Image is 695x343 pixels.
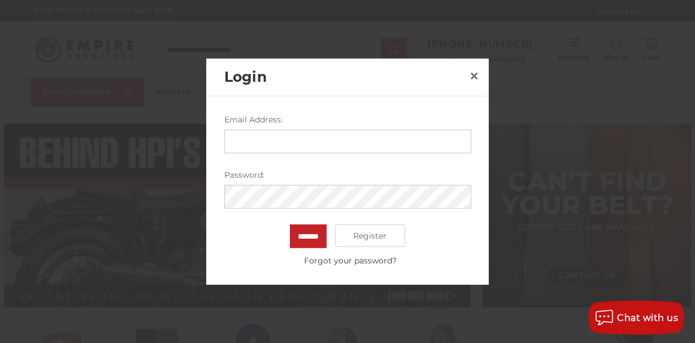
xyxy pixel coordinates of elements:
[224,67,465,88] h2: Login
[469,64,479,86] span: ×
[617,313,678,323] span: Chat with us
[224,114,471,126] label: Email Address:
[465,67,483,85] a: Close
[230,255,471,267] a: Forgot your password?
[224,169,471,181] label: Password:
[335,225,406,247] a: Register
[589,301,684,335] button: Chat with us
